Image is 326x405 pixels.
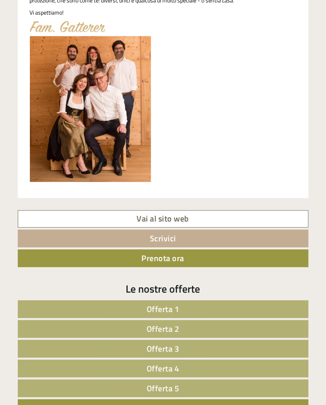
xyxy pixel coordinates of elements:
span: Offerta 5 [147,382,179,395]
a: Prenota ora [18,250,309,268]
p: Vi aspettiamo! [30,9,297,17]
img: image [30,21,105,32]
span: Offerta 1 [147,303,179,316]
span: Offerta 4 [147,363,179,375]
a: Scrivici [18,230,309,248]
span: Offerta 3 [147,343,179,355]
img: image [30,36,151,182]
a: Vai al sito web [18,211,309,228]
div: Le nostre offerte [18,282,309,297]
span: Offerta 2 [147,323,179,335]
